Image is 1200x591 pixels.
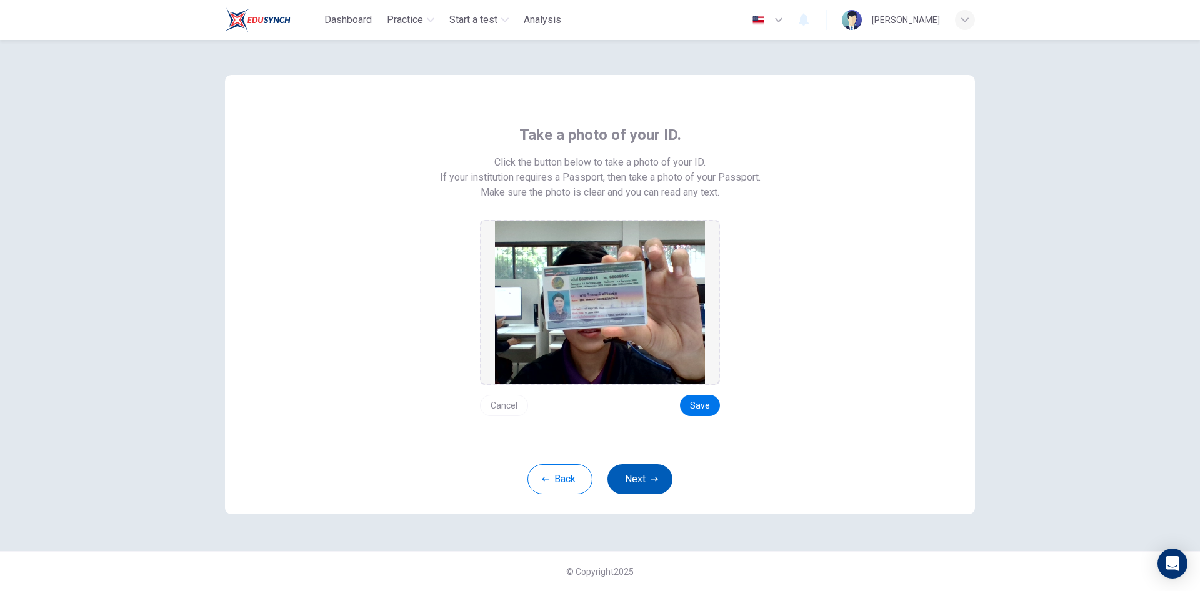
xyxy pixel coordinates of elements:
span: Click the button below to take a photo of your ID. If your institution requires a Passport, then ... [440,155,761,185]
span: Take a photo of your ID. [519,125,681,145]
div: [PERSON_NAME] [872,12,940,27]
img: en [751,16,766,25]
button: Dashboard [319,9,377,31]
img: preview screemshot [495,221,705,384]
a: Train Test logo [225,7,319,32]
span: Make sure the photo is clear and you can read any text. [481,185,719,200]
button: Analysis [519,9,566,31]
span: © Copyright 2025 [566,567,634,577]
img: Train Test logo [225,7,291,32]
span: Analysis [524,12,561,27]
span: Dashboard [324,12,372,27]
img: Profile picture [842,10,862,30]
button: Save [680,395,720,416]
button: Practice [382,9,439,31]
span: Start a test [449,12,497,27]
div: Open Intercom Messenger [1157,549,1187,579]
span: Practice [387,12,423,27]
button: Back [527,464,592,494]
button: Cancel [480,395,528,416]
button: Next [607,464,672,494]
button: Start a test [444,9,514,31]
